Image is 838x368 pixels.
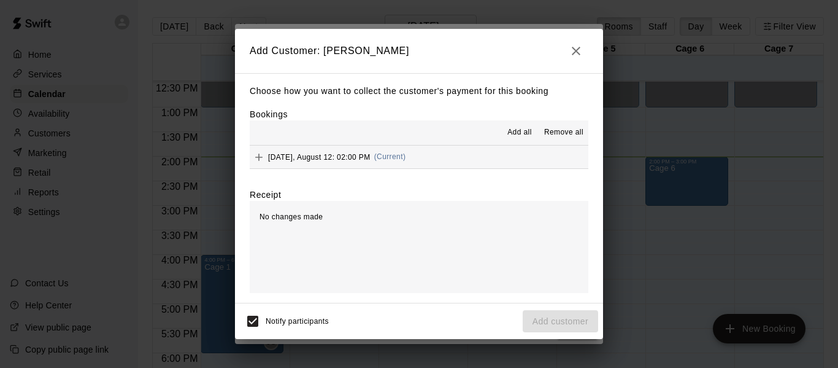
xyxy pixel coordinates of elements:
[250,146,588,168] button: Add[DATE], August 12: 02:00 PM(Current)
[507,127,532,139] span: Add all
[268,152,371,161] span: [DATE], August 12: 02:00 PM
[500,123,539,143] button: Add all
[259,213,323,221] span: No changes made
[250,189,281,201] label: Receipt
[235,29,603,73] h2: Add Customer: [PERSON_NAME]
[539,123,588,143] button: Remove all
[250,109,288,119] label: Bookings
[266,317,329,326] span: Notify participants
[544,127,583,139] span: Remove all
[250,84,588,99] p: Choose how you want to collect the customer's payment for this booking
[374,152,406,161] span: (Current)
[250,152,268,161] span: Add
